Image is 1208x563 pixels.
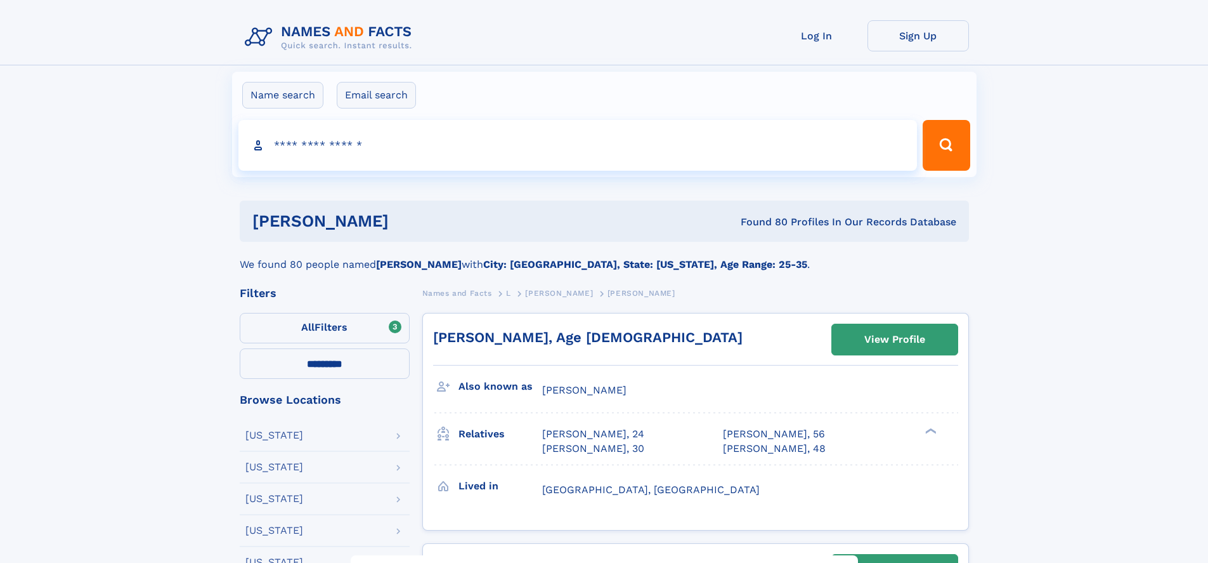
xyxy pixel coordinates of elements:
[832,324,958,355] a: View Profile
[483,258,807,270] b: City: [GEOGRAPHIC_DATA], State: [US_STATE], Age Range: 25-35
[922,427,937,435] div: ❯
[525,285,593,301] a: [PERSON_NAME]
[923,120,970,171] button: Search Button
[337,82,416,109] label: Email search
[240,313,410,343] label: Filters
[542,427,644,441] a: [PERSON_NAME], 24
[240,20,422,55] img: Logo Names and Facts
[607,289,675,298] span: [PERSON_NAME]
[242,82,323,109] label: Name search
[245,526,303,536] div: [US_STATE]
[240,394,410,406] div: Browse Locations
[458,475,542,497] h3: Lived in
[238,120,918,171] input: search input
[422,285,492,301] a: Names and Facts
[433,329,743,345] a: [PERSON_NAME], Age [DEMOGRAPHIC_DATA]
[245,430,303,440] div: [US_STATE]
[301,321,315,333] span: All
[542,484,760,496] span: [GEOGRAPHIC_DATA], [GEOGRAPHIC_DATA]
[766,20,867,51] a: Log In
[376,258,462,270] b: [PERSON_NAME]
[864,325,925,354] div: View Profile
[542,442,644,456] a: [PERSON_NAME], 30
[525,289,593,298] span: [PERSON_NAME]
[867,20,969,51] a: Sign Up
[252,213,565,229] h1: [PERSON_NAME]
[564,215,956,229] div: Found 80 Profiles In Our Records Database
[506,289,511,298] span: L
[458,423,542,445] h3: Relatives
[240,242,969,272] div: We found 80 people named with .
[723,427,825,441] a: [PERSON_NAME], 56
[458,376,542,397] h3: Also known as
[723,442,826,456] a: [PERSON_NAME], 48
[240,288,410,299] div: Filters
[245,462,303,472] div: [US_STATE]
[506,285,511,301] a: L
[245,494,303,504] div: [US_STATE]
[542,384,627,396] span: [PERSON_NAME]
